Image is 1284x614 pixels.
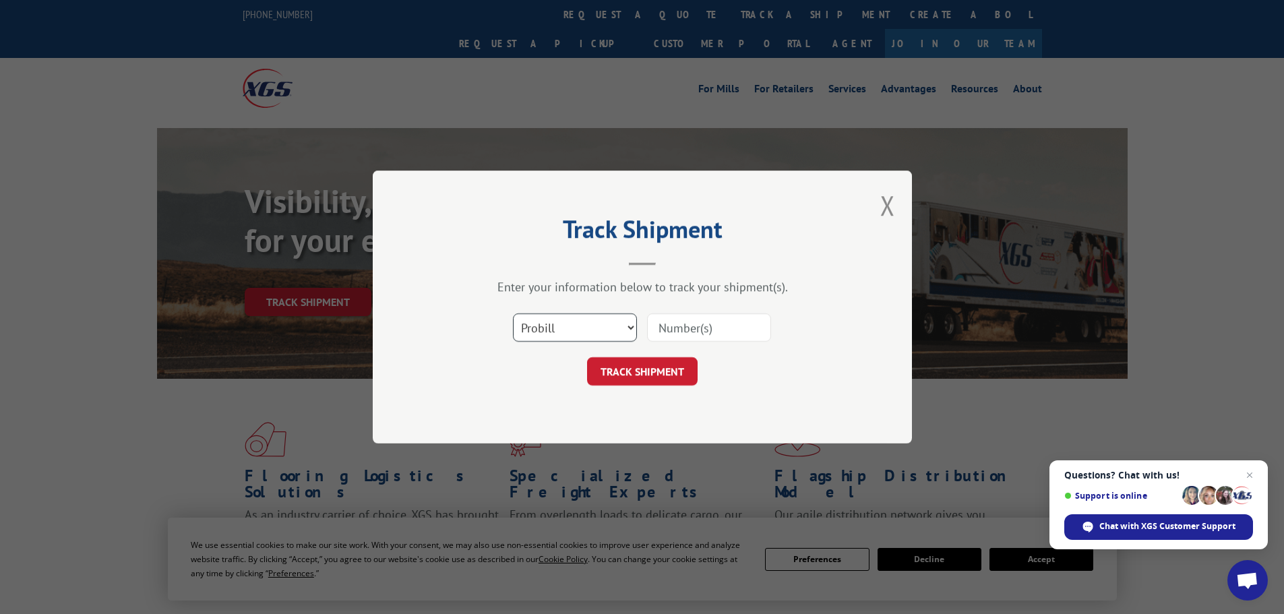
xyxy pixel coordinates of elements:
[440,220,845,245] h2: Track Shipment
[587,357,698,386] button: TRACK SHIPMENT
[1064,514,1253,540] div: Chat with XGS Customer Support
[647,313,771,342] input: Number(s)
[1227,560,1268,601] div: Open chat
[1099,520,1235,532] span: Chat with XGS Customer Support
[880,187,895,223] button: Close modal
[440,279,845,295] div: Enter your information below to track your shipment(s).
[1064,491,1178,501] span: Support is online
[1064,470,1253,481] span: Questions? Chat with us!
[1242,467,1258,483] span: Close chat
